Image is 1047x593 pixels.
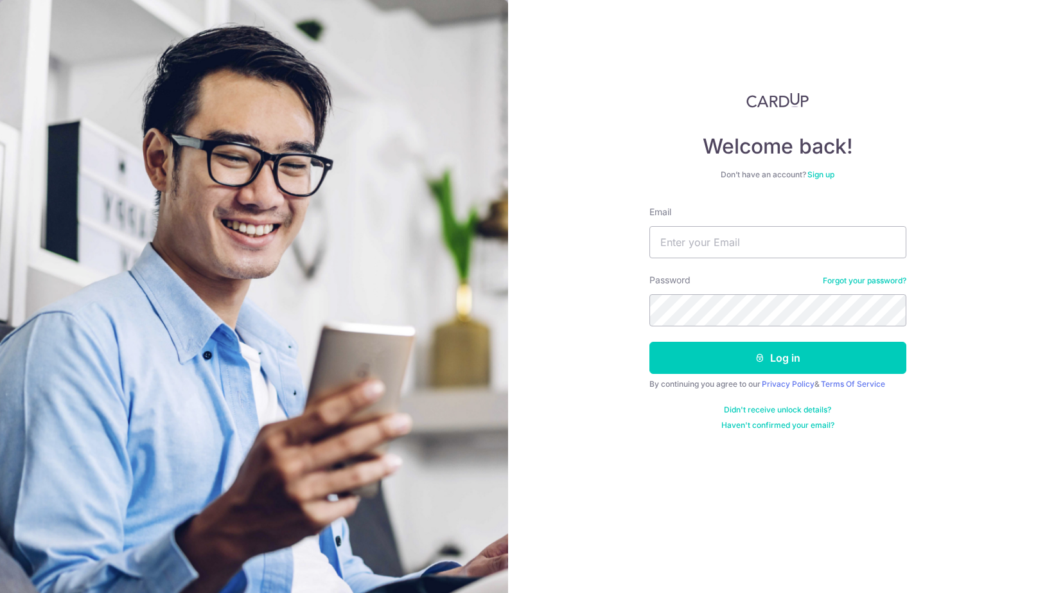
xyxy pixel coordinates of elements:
[649,342,906,374] button: Log in
[649,379,906,389] div: By continuing you agree to our &
[746,93,809,108] img: CardUp Logo
[807,170,834,179] a: Sign up
[724,405,831,415] a: Didn't receive unlock details?
[762,379,814,389] a: Privacy Policy
[721,420,834,430] a: Haven't confirmed your email?
[649,226,906,258] input: Enter your Email
[649,274,691,287] label: Password
[823,276,906,286] a: Forgot your password?
[649,170,906,180] div: Don’t have an account?
[821,379,885,389] a: Terms Of Service
[649,206,671,218] label: Email
[649,134,906,159] h4: Welcome back!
